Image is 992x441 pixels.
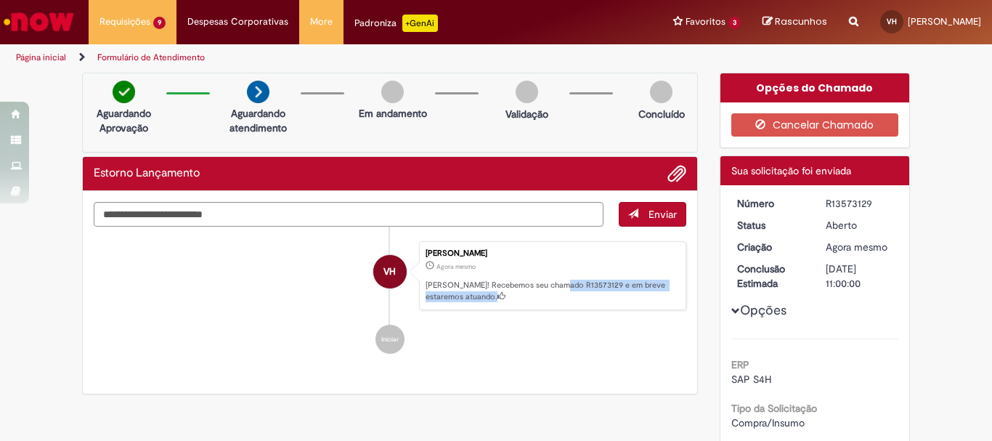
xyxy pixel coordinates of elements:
button: Enviar [619,202,686,227]
img: img-circle-grey.png [650,81,672,103]
span: VH [887,17,897,26]
time: 27/09/2025 14:19:56 [436,262,476,271]
p: Em andamento [359,106,427,121]
span: Compra/Insumo [731,416,805,429]
div: Opções do Chamado [720,73,910,102]
a: Formulário de Atendimento [97,52,205,63]
img: ServiceNow [1,7,76,36]
p: Concluído [638,107,685,121]
img: img-circle-grey.png [516,81,538,103]
time: 27/09/2025 14:19:56 [826,240,887,254]
a: Rascunhos [763,15,827,29]
div: Aberto [826,218,893,232]
span: Agora mesmo [436,262,476,271]
p: Aguardando Aprovação [89,106,159,135]
span: [PERSON_NAME] [908,15,981,28]
div: Padroniza [354,15,438,32]
p: Aguardando atendimento [223,106,293,135]
p: [PERSON_NAME]! Recebemos seu chamado R13573129 e em breve estaremos atuando. [426,280,678,302]
dt: Status [726,218,816,232]
button: Adicionar anexos [667,164,686,183]
span: VH [383,254,396,289]
img: img-circle-grey.png [381,81,404,103]
span: 3 [728,17,741,29]
span: Agora mesmo [826,240,887,254]
span: Requisições [99,15,150,29]
ul: Histórico de tíquete [94,227,686,369]
ul: Trilhas de página [11,44,651,71]
button: Cancelar Chamado [731,113,899,137]
textarea: Digite sua mensagem aqui... [94,202,603,227]
dt: Número [726,196,816,211]
a: Página inicial [16,52,66,63]
div: 27/09/2025 14:19:56 [826,240,893,254]
span: 9 [153,17,166,29]
div: Vitória Haro [373,255,407,288]
span: SAP S4H [731,373,771,386]
span: Sua solicitação foi enviada [731,164,851,177]
b: Tipo da Solicitação [731,402,817,415]
span: Enviar [649,208,677,221]
img: arrow-next.png [247,81,269,103]
div: R13573129 [826,196,893,211]
dt: Criação [726,240,816,254]
dt: Conclusão Estimada [726,262,816,291]
span: More [310,15,333,29]
div: [PERSON_NAME] [426,249,678,258]
span: Rascunhos [775,15,827,28]
p: +GenAi [402,15,438,32]
img: check-circle-green.png [113,81,135,103]
h2: Estorno Lançamento Histórico de tíquete [94,167,200,180]
li: Vitória Haro [94,241,686,311]
b: ERP [731,358,749,371]
span: Despesas Corporativas [187,15,288,29]
p: Validação [505,107,548,121]
span: Favoritos [686,15,725,29]
div: [DATE] 11:00:00 [826,262,893,291]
